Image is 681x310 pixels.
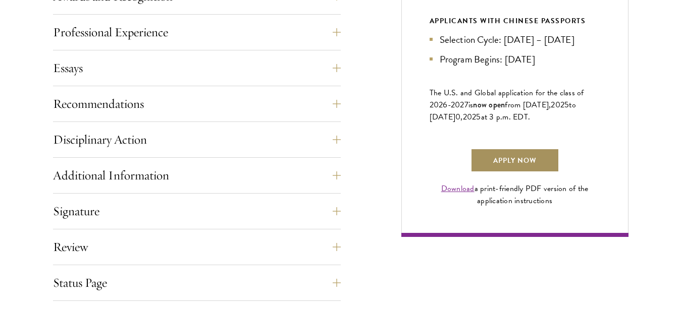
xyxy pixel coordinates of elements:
[564,99,569,111] span: 5
[430,52,600,67] li: Program Begins: [DATE]
[473,99,505,110] span: now open
[53,128,341,152] button: Disciplinary Action
[430,99,576,123] span: to [DATE]
[463,111,477,123] span: 202
[481,111,531,123] span: at 3 p.m. EDT.
[53,56,341,80] button: Essays
[53,271,341,295] button: Status Page
[468,99,474,111] span: is
[430,32,600,47] li: Selection Cycle: [DATE] – [DATE]
[53,20,341,44] button: Professional Experience
[460,111,462,123] span: ,
[53,163,341,188] button: Additional Information
[505,99,551,111] span: from [DATE],
[455,111,460,123] span: 0
[443,99,447,111] span: 6
[53,199,341,223] button: Signature
[448,99,464,111] span: -202
[441,182,475,195] a: Download
[551,99,564,111] span: 202
[430,182,600,207] div: a print-friendly PDF version of the application instructions
[53,235,341,259] button: Review
[430,15,600,27] div: APPLICANTS WITH CHINESE PASSPORTS
[430,87,584,111] span: The U.S. and Global application for the class of 202
[53,92,341,116] button: Recommendations
[464,99,468,111] span: 7
[476,111,481,123] span: 5
[470,148,559,172] a: Apply Now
